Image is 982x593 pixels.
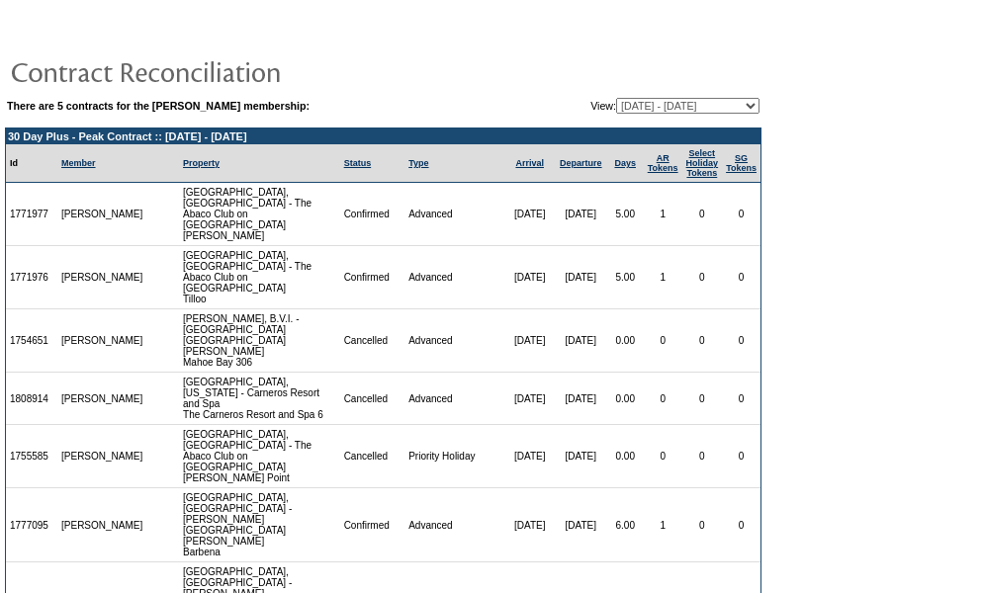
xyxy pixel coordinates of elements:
a: Arrival [515,158,544,168]
td: 0.00 [607,425,644,488]
td: [DATE] [555,183,607,246]
td: Id [6,144,57,183]
a: Type [408,158,428,168]
td: 1 [644,488,682,562]
td: 1754651 [6,309,57,373]
td: [GEOGRAPHIC_DATA], [GEOGRAPHIC_DATA] - The Abaco Club on [GEOGRAPHIC_DATA] Tilloo [179,246,340,309]
td: [DATE] [555,309,607,373]
td: 0 [644,425,682,488]
td: 0 [722,373,760,425]
td: 5.00 [607,246,644,309]
td: Advanced [404,309,504,373]
td: [DATE] [504,425,554,488]
td: [GEOGRAPHIC_DATA], [GEOGRAPHIC_DATA] - The Abaco Club on [GEOGRAPHIC_DATA] [PERSON_NAME] Point [179,425,340,488]
td: [DATE] [504,246,554,309]
td: Advanced [404,373,504,425]
td: [PERSON_NAME] [57,425,147,488]
a: Departure [560,158,602,168]
img: pgTtlContractReconciliation.gif [10,51,405,91]
td: 5.00 [607,183,644,246]
td: Cancelled [340,373,405,425]
td: [DATE] [555,488,607,562]
td: [DATE] [504,488,554,562]
td: [PERSON_NAME] [57,488,147,562]
td: 0 [682,309,723,373]
td: [DATE] [555,246,607,309]
td: Cancelled [340,309,405,373]
td: 0 [722,488,760,562]
td: Priority Holiday [404,425,504,488]
a: Status [344,158,372,168]
td: 0 [722,183,760,246]
td: 1755585 [6,425,57,488]
td: [DATE] [504,183,554,246]
a: Select HolidayTokens [686,148,719,178]
td: [DATE] [504,373,554,425]
a: Member [61,158,96,168]
td: Confirmed [340,488,405,562]
td: 0 [682,425,723,488]
td: 1 [644,183,682,246]
td: 0 [722,309,760,373]
td: 0.00 [607,373,644,425]
td: 0 [682,183,723,246]
td: [GEOGRAPHIC_DATA], [GEOGRAPHIC_DATA] - [PERSON_NAME][GEOGRAPHIC_DATA][PERSON_NAME] Barbena [179,488,340,562]
td: [PERSON_NAME] [57,183,147,246]
a: SGTokens [726,153,757,173]
a: Days [614,158,636,168]
td: [PERSON_NAME] [57,373,147,425]
td: 0 [722,425,760,488]
td: [PERSON_NAME] [57,309,147,373]
a: ARTokens [648,153,678,173]
td: Confirmed [340,183,405,246]
td: Advanced [404,488,504,562]
td: 0.00 [607,309,644,373]
td: [GEOGRAPHIC_DATA], [GEOGRAPHIC_DATA] - The Abaco Club on [GEOGRAPHIC_DATA] [PERSON_NAME] [179,183,340,246]
td: 1 [644,246,682,309]
td: View: [491,98,759,114]
a: Property [183,158,220,168]
td: 0 [644,373,682,425]
td: 0 [682,246,723,309]
td: 0 [682,373,723,425]
td: 1771977 [6,183,57,246]
td: 0 [722,246,760,309]
td: [PERSON_NAME], B.V.I. - [GEOGRAPHIC_DATA] [GEOGRAPHIC_DATA][PERSON_NAME] Mahoe Bay 306 [179,309,340,373]
td: [GEOGRAPHIC_DATA], [US_STATE] - Carneros Resort and Spa The Carneros Resort and Spa 6 [179,373,340,425]
td: 6.00 [607,488,644,562]
b: There are 5 contracts for the [PERSON_NAME] membership: [7,100,310,112]
td: Confirmed [340,246,405,309]
td: 1777095 [6,488,57,562]
td: [DATE] [504,309,554,373]
td: Advanced [404,246,504,309]
td: [PERSON_NAME] [57,246,147,309]
td: 30 Day Plus - Peak Contract :: [DATE] - [DATE] [6,128,760,144]
td: 1808914 [6,373,57,425]
td: [DATE] [555,425,607,488]
td: Advanced [404,183,504,246]
td: 0 [682,488,723,562]
td: 0 [644,309,682,373]
td: [DATE] [555,373,607,425]
td: Cancelled [340,425,405,488]
td: 1771976 [6,246,57,309]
